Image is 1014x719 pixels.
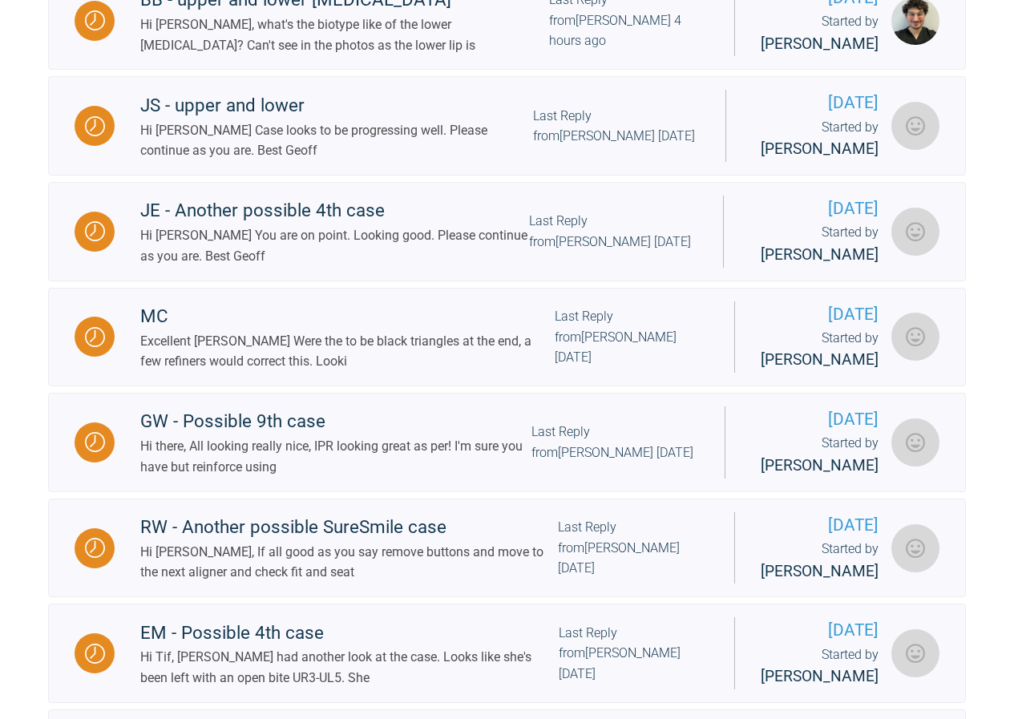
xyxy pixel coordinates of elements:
[85,327,105,347] img: Waiting
[85,10,105,30] img: Waiting
[891,102,939,150] img: Kris Kirkcaldy
[140,196,529,225] div: JE - Another possible 4th case
[140,407,531,436] div: GW - Possible 9th case
[761,617,879,644] span: [DATE]
[761,539,879,584] div: Started by
[752,90,879,116] span: [DATE]
[85,221,105,241] img: Waiting
[761,562,879,580] span: [PERSON_NAME]
[140,14,549,55] div: Hi [PERSON_NAME], what's the biotype like of the lower [MEDICAL_DATA]? Can't see in the photos as...
[140,302,555,331] div: MC
[48,499,966,598] a: WaitingRW - Another possible SureSmile caseHi [PERSON_NAME], If all good as you say remove button...
[558,517,709,579] div: Last Reply from [PERSON_NAME] [DATE]
[749,196,879,222] span: [DATE]
[48,393,966,492] a: WaitingGW - Possible 9th caseHi there, All looking really nice, IPR looking great as per! I'm sur...
[761,245,879,264] span: [PERSON_NAME]
[85,432,105,452] img: Waiting
[85,116,105,136] img: Waiting
[891,629,939,677] img: Cathryn Sherlock
[48,76,966,176] a: WaitingJS - upper and lowerHi [PERSON_NAME] Case looks to be progressing well. Please continue as...
[531,422,699,463] div: Last Reply from [PERSON_NAME] [DATE]
[761,139,879,158] span: [PERSON_NAME]
[749,222,879,267] div: Started by
[761,11,879,56] div: Started by
[751,406,879,433] span: [DATE]
[761,456,879,475] span: [PERSON_NAME]
[140,619,559,648] div: EM - Possible 4th case
[140,91,533,120] div: JS - upper and lower
[891,524,939,572] img: Cathryn Sherlock
[559,623,709,685] div: Last Reply from [PERSON_NAME] [DATE]
[761,328,879,373] div: Started by
[555,306,709,368] div: Last Reply from [PERSON_NAME] [DATE]
[140,120,533,161] div: Hi [PERSON_NAME] Case looks to be progressing well. Please continue as you are. Best Geoff
[761,34,879,53] span: [PERSON_NAME]
[140,542,558,583] div: Hi [PERSON_NAME], If all good as you say remove buttons and move to the next aligner and check fi...
[48,182,966,281] a: WaitingJE - Another possible 4th caseHi [PERSON_NAME] You are on point. Looking good. Please cont...
[752,117,879,162] div: Started by
[891,208,939,256] img: Cathryn Sherlock
[533,106,700,147] div: Last Reply from [PERSON_NAME] [DATE]
[761,350,879,369] span: [PERSON_NAME]
[140,513,558,542] div: RW - Another possible SureSmile case
[140,647,559,688] div: Hi Tif, [PERSON_NAME] had another look at the case. Looks like she's been left with an open bite ...
[751,433,879,478] div: Started by
[761,301,879,328] span: [DATE]
[48,288,966,387] a: WaitingMCExcellent [PERSON_NAME] Were the to be black triangles at the end, a few refiners would ...
[85,644,105,664] img: Waiting
[761,512,879,539] span: [DATE]
[761,667,879,685] span: [PERSON_NAME]
[140,331,555,372] div: Excellent [PERSON_NAME] Were the to be black triangles at the end, a few refiners would correct t...
[891,313,939,361] img: Chris Pritchard
[529,211,697,252] div: Last Reply from [PERSON_NAME] [DATE]
[85,538,105,558] img: Waiting
[140,225,529,266] div: Hi [PERSON_NAME] You are on point. Looking good. Please continue as you are. Best Geoff
[140,436,531,477] div: Hi there, All looking really nice, IPR looking great as per! I'm sure you have but reinforce using
[761,644,879,689] div: Started by
[891,418,939,467] img: Cathryn Sherlock
[48,604,966,703] a: WaitingEM - Possible 4th caseHi Tif, [PERSON_NAME] had another look at the case. Looks like she's...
